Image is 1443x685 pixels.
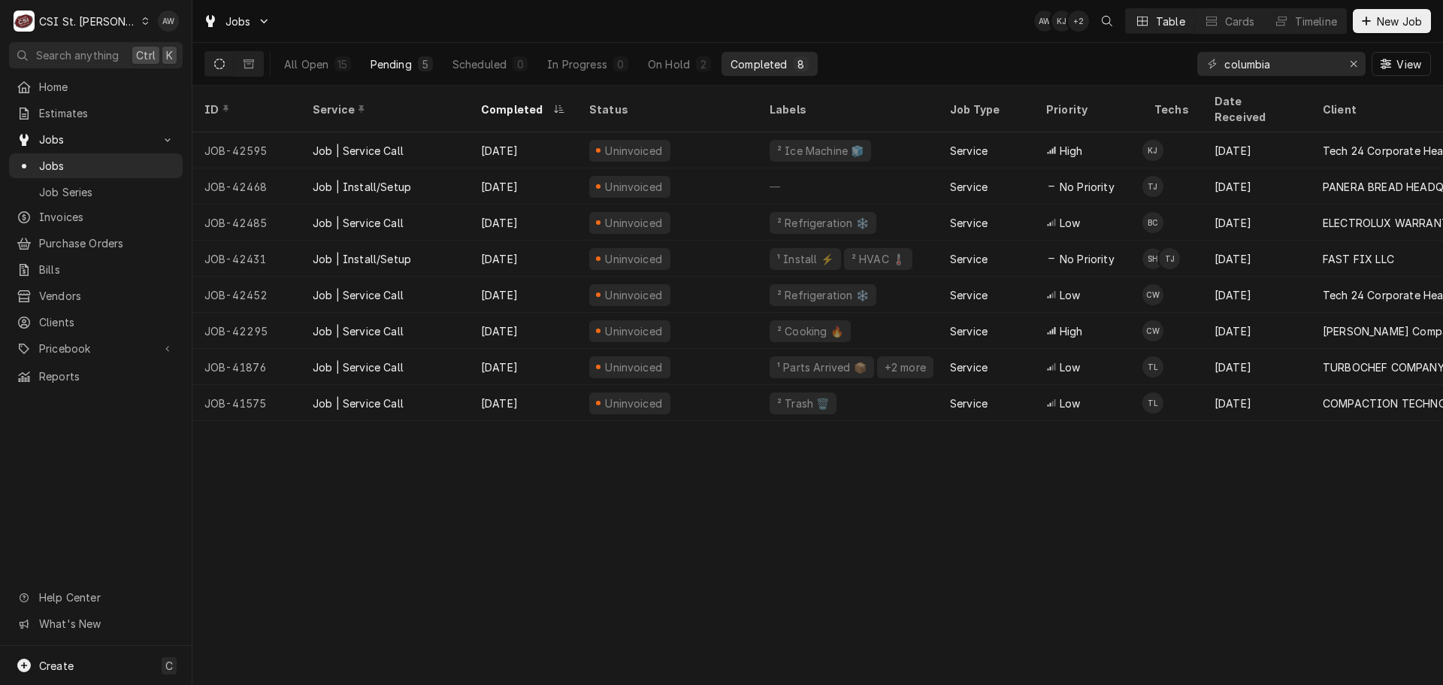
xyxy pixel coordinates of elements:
[797,56,806,72] div: 8
[850,251,906,267] div: ² HVAC 🌡️
[9,611,183,636] a: Go to What's New
[204,102,286,117] div: ID
[225,14,251,29] span: Jobs
[1225,14,1255,29] div: Cards
[1060,179,1115,195] span: No Priority
[1142,320,1163,341] div: CW
[731,56,787,72] div: Completed
[313,215,404,231] div: Job | Service Call
[589,102,743,117] div: Status
[192,132,301,168] div: JOB-42595
[39,616,174,632] span: What's New
[1060,215,1080,231] span: Low
[9,101,183,126] a: Estimates
[604,215,664,231] div: Uninvoiced
[192,349,301,385] div: JOB-41876
[1060,143,1083,159] span: High
[313,102,454,117] div: Service
[192,205,301,241] div: JOB-42485
[39,158,175,174] span: Jobs
[604,287,664,303] div: Uninvoiced
[1142,393,1163,414] div: TL
[604,251,664,267] div: Uninvoiced
[776,215,870,231] div: ² Refrigeration ❄️
[313,179,411,195] div: Job | Install/Setup
[9,231,183,256] a: Purchase Orders
[39,288,175,304] span: Vendors
[39,105,175,121] span: Estimates
[1051,11,1072,32] div: KJ
[9,180,183,205] a: Job Series
[39,590,174,605] span: Help Center
[9,127,183,152] a: Go to Jobs
[1034,11,1055,32] div: AW
[1202,205,1311,241] div: [DATE]
[1202,132,1311,168] div: [DATE]
[1142,176,1163,197] div: TJ
[1142,248,1163,269] div: Steve Heppermann's Avatar
[950,359,988,375] div: Service
[950,143,988,159] div: Service
[9,153,183,178] a: Jobs
[1142,284,1163,305] div: Courtney Wiliford's Avatar
[604,179,664,195] div: Uninvoiced
[313,396,404,411] div: Job | Service Call
[1142,248,1163,269] div: SH
[371,56,412,72] div: Pending
[950,396,988,411] div: Service
[192,241,301,277] div: JOB-42431
[9,283,183,308] a: Vendors
[604,143,664,159] div: Uninvoiced
[469,277,577,313] div: [DATE]
[9,205,183,229] a: Invoices
[469,241,577,277] div: [DATE]
[158,11,179,32] div: AW
[1202,277,1311,313] div: [DATE]
[776,359,868,375] div: ¹ Parts Arrived 📦
[950,102,1022,117] div: Job Type
[136,47,156,63] span: Ctrl
[758,168,938,205] div: —
[1202,349,1311,385] div: [DATE]
[469,168,577,205] div: [DATE]
[9,310,183,335] a: Clients
[604,359,664,375] div: Uninvoiced
[1060,251,1115,267] span: No Priority
[313,359,404,375] div: Job | Service Call
[39,132,153,147] span: Jobs
[36,47,119,63] span: Search anything
[1159,248,1180,269] div: Trevor Johnson's Avatar
[39,14,137,29] div: CSI St. [PERSON_NAME]
[9,364,183,389] a: Reports
[648,56,690,72] div: On Hold
[452,56,507,72] div: Scheduled
[1224,52,1337,76] input: Keyword search
[1046,102,1127,117] div: Priority
[39,184,175,200] span: Job Series
[1068,11,1089,32] div: + 2
[9,257,183,282] a: Bills
[776,323,845,339] div: ² Cooking 🔥
[337,56,347,72] div: 15
[9,336,183,361] a: Go to Pricebook
[1372,52,1431,76] button: View
[1095,9,1119,33] button: Open search
[39,262,175,277] span: Bills
[39,341,153,356] span: Pricebook
[1142,140,1163,161] div: KJ
[313,287,404,303] div: Job | Service Call
[39,79,175,95] span: Home
[284,56,328,72] div: All Open
[39,314,175,330] span: Clients
[616,56,625,72] div: 0
[883,359,927,375] div: +2 more
[1374,14,1425,29] span: New Job
[1215,93,1296,125] div: Date Received
[699,56,708,72] div: 2
[1342,52,1366,76] button: Erase input
[950,179,988,195] div: Service
[14,11,35,32] div: CSI St. Louis's Avatar
[950,323,988,339] div: Service
[776,251,835,267] div: ¹ Install ⚡️
[481,102,550,117] div: Completed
